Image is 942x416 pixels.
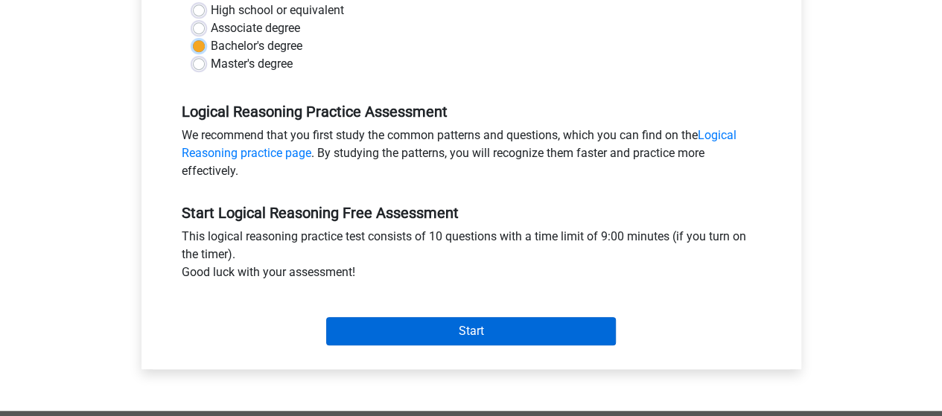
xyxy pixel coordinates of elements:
[182,204,761,222] h5: Start Logical Reasoning Free Assessment
[182,103,761,121] h5: Logical Reasoning Practice Assessment
[171,127,772,186] div: We recommend that you first study the common patterns and questions, which you can find on the . ...
[211,37,302,55] label: Bachelor's degree
[326,317,616,345] input: Start
[171,228,772,287] div: This logical reasoning practice test consists of 10 questions with a time limit of 9:00 minutes (...
[211,55,293,73] label: Master's degree
[211,19,300,37] label: Associate degree
[211,1,344,19] label: High school or equivalent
